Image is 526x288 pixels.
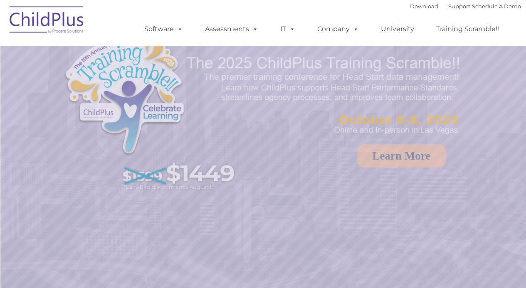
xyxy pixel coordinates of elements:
a: Company [309,21,367,37]
a: Software [136,21,191,37]
font: | [410,3,521,10]
a: Support [448,3,470,10]
img: ChildPlus by Procare Solutions [5,0,89,42]
a: Assessments [197,21,267,37]
a: Schedule A Demo [472,3,521,10]
a: University [373,21,422,37]
a: Learn More [357,144,446,167]
a: IT [272,21,304,37]
a: Download [410,3,438,10]
a: Training Scramble!! [428,21,507,37]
